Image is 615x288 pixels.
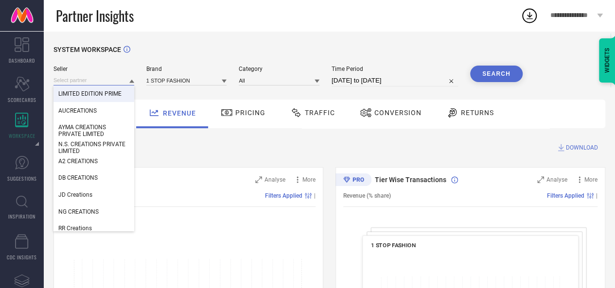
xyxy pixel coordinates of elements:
[53,75,134,85] input: Select partner
[584,176,597,183] span: More
[314,192,316,199] span: |
[53,102,134,119] div: AUCREATIONS
[58,158,98,165] span: A2 CREATIONS
[53,203,134,220] div: NG CREATIONS
[53,136,134,159] div: N.S. CREATIONS PRIVATE LIMITED
[58,124,129,137] span: AYMA CREATIONS PRIVATE LIMITED
[264,176,285,183] span: Analyse
[146,66,227,72] span: Brand
[305,109,335,117] span: Traffic
[9,57,35,64] span: DASHBOARD
[461,109,494,117] span: Returns
[265,192,302,199] span: Filters Applied
[343,192,391,199] span: Revenue (% share)
[7,254,37,261] span: CDC INSIGHTS
[596,192,597,199] span: |
[53,46,121,53] span: SYSTEM WORKSPACE
[332,75,458,86] input: Select time period
[56,6,134,26] span: Partner Insights
[53,85,134,102] div: LIMITED EDITION PRIME
[239,66,319,72] span: Category
[58,225,92,232] span: RR Creations
[375,176,446,184] span: Tier Wise Transactions
[163,109,196,117] span: Revenue
[371,242,416,249] span: 1 STOP FASHION
[53,220,134,237] div: RR Creations
[235,109,265,117] span: Pricing
[53,153,134,169] div: A2 CREATIONS
[58,208,99,215] span: NG CREATIONS
[7,175,37,182] span: SUGGESTIONS
[302,176,316,183] span: More
[521,7,538,24] div: Open download list
[332,66,458,72] span: Time Period
[58,174,98,181] span: DB CREATIONS
[566,143,598,152] span: DOWNLOAD
[255,176,262,183] svg: Zoom
[470,66,523,82] button: Search
[547,192,584,199] span: Filters Applied
[8,213,35,220] span: INSPIRATION
[58,191,92,198] span: JD Creations
[537,176,544,183] svg: Zoom
[58,90,122,97] span: LIMITED EDITION PRIME
[53,186,134,203] div: JD Creations
[335,173,371,188] div: Premium
[546,176,567,183] span: Analyse
[8,96,36,103] span: SCORECARDS
[53,66,134,72] span: Seller
[53,169,134,186] div: DB CREATIONS
[9,132,35,139] span: WORKSPACE
[58,141,129,154] span: N.S. CREATIONS PRIVATE LIMITED
[374,109,422,117] span: Conversion
[58,107,97,114] span: AUCREATIONS
[53,119,134,142] div: AYMA CREATIONS PRIVATE LIMITED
